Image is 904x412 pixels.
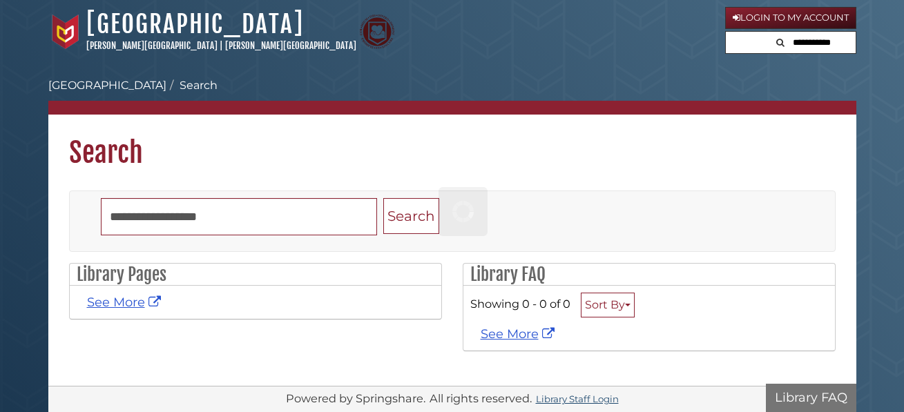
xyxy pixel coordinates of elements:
span: | [220,40,223,51]
img: Calvin Theological Seminary [360,14,394,49]
a: See More [481,326,558,342]
i: Search [776,38,785,47]
h2: Library Pages [70,264,441,286]
a: [PERSON_NAME][GEOGRAPHIC_DATA] [86,40,218,51]
a: [GEOGRAPHIC_DATA] [86,9,304,39]
li: Search [166,77,218,94]
div: All rights reserved. [427,391,534,405]
a: See More [87,295,164,310]
a: Login to My Account [725,7,856,29]
nav: breadcrumb [48,77,856,115]
button: Library FAQ [766,384,856,412]
img: Calvin University [48,14,83,49]
span: Showing 0 - 0 of 0 [470,297,570,311]
a: [PERSON_NAME][GEOGRAPHIC_DATA] [225,40,356,51]
button: Search [383,198,439,235]
button: Search [772,32,789,50]
a: [GEOGRAPHIC_DATA] [48,79,166,92]
h1: Search [48,115,856,170]
img: Working... [452,201,474,222]
a: Library Staff Login [536,393,619,404]
div: Powered by Springshare. [284,391,427,405]
h2: Library FAQ [463,264,835,286]
button: Sort By [581,293,635,317]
